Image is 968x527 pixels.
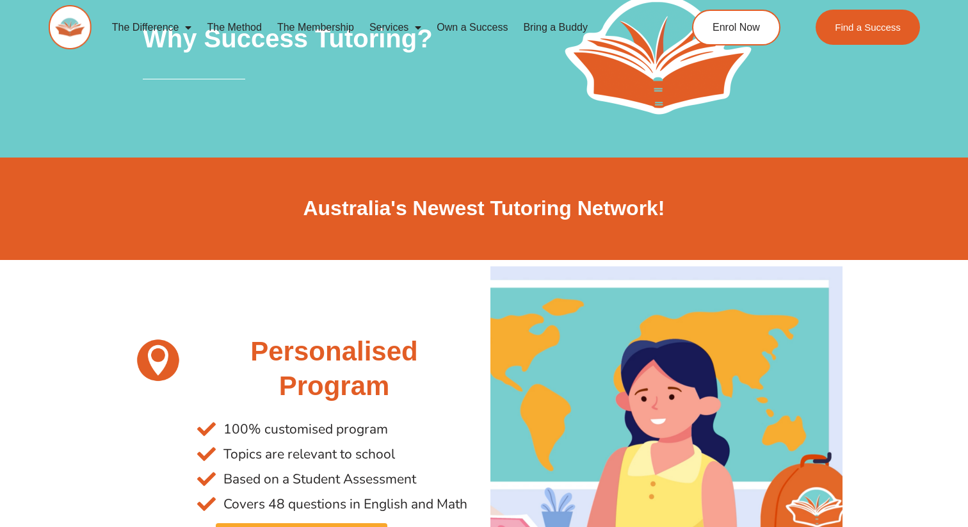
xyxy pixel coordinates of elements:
h2: Personalised Program [197,334,471,404]
nav: Menu [104,13,643,42]
h2: Australia's Newest Tutoring Network! [125,195,843,222]
span: Find a Success [835,22,901,32]
a: Own a Success [429,13,515,42]
a: The Membership [270,13,362,42]
span: Covers 48 questions in English and Math [220,492,467,517]
span: 100% customised program [220,417,388,442]
span: Based on a Student Assessment [220,467,416,492]
a: The Difference [104,13,200,42]
a: Services [362,13,429,42]
span: Enrol Now [713,22,760,33]
a: Enrol Now [692,10,780,45]
span: Topics are relevant to school [220,442,395,467]
a: The Method [199,13,269,42]
iframe: Chat Widget [748,382,968,527]
a: Bring a Buddy [515,13,595,42]
a: Find a Success [816,10,920,45]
